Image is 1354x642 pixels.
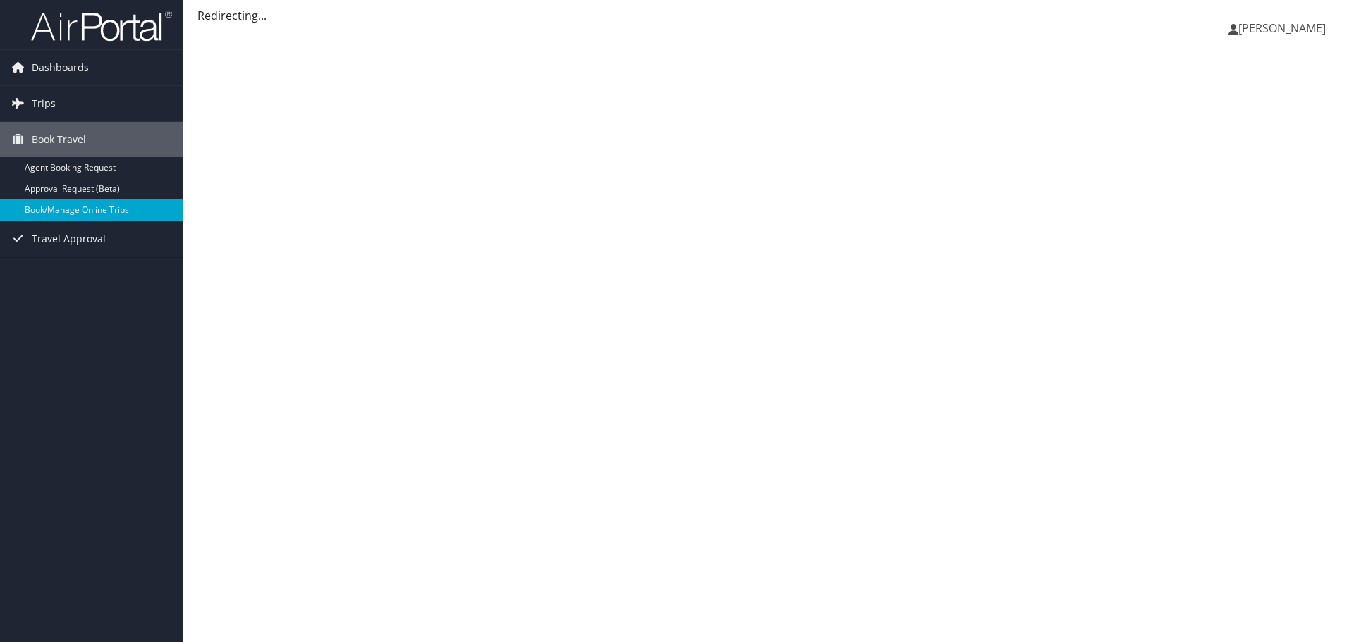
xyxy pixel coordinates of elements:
[31,9,172,42] img: airportal-logo.png
[32,86,56,121] span: Trips
[32,122,86,157] span: Book Travel
[32,50,89,85] span: Dashboards
[1228,7,1340,49] a: [PERSON_NAME]
[1238,20,1326,36] span: [PERSON_NAME]
[197,7,1340,24] div: Redirecting...
[32,221,106,257] span: Travel Approval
